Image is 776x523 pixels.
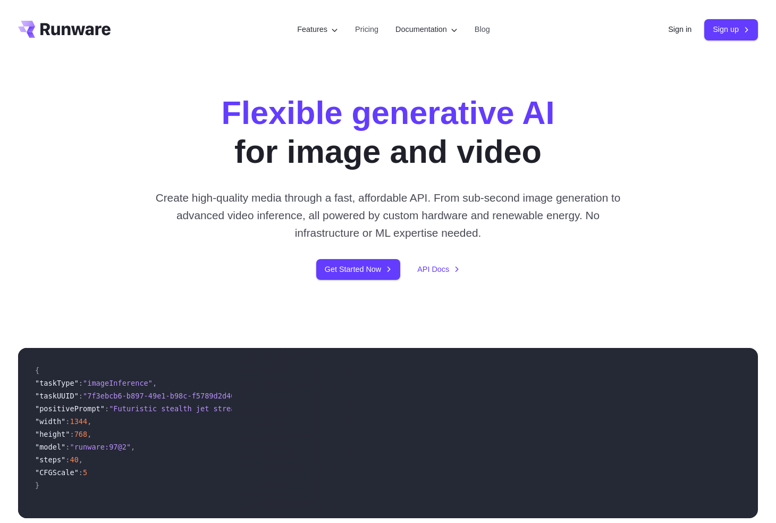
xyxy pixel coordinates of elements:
[316,259,400,280] a: Get Started Now
[65,443,70,451] span: :
[35,430,70,438] span: "height"
[35,404,105,413] span: "positivePrompt"
[222,94,555,172] h1: for image and video
[417,263,460,276] a: API Docs
[87,417,91,426] span: ,
[70,417,87,426] span: 1344
[297,23,338,36] label: Features
[355,23,378,36] a: Pricing
[395,23,458,36] label: Documentation
[65,455,70,464] span: :
[151,189,625,242] p: Create high-quality media through a fast, affordable API. From sub-second image generation to adv...
[704,19,758,40] a: Sign up
[668,23,691,36] a: Sign in
[87,430,91,438] span: ,
[70,455,78,464] span: 40
[83,379,153,387] span: "imageInference"
[131,443,135,451] span: ,
[65,417,70,426] span: :
[35,443,65,451] span: "model"
[222,95,555,131] strong: Flexible generative AI
[35,417,65,426] span: "width"
[18,21,111,38] a: Go to /
[475,23,490,36] a: Blog
[83,392,248,400] span: "7f3ebcb6-b897-49e1-b98c-f5789d2d40d7"
[79,379,83,387] span: :
[79,392,83,400] span: :
[35,392,79,400] span: "taskUUID"
[79,468,83,477] span: :
[35,481,39,489] span: }
[153,379,157,387] span: ,
[35,468,79,477] span: "CFGScale"
[35,379,79,387] span: "taskType"
[35,455,65,464] span: "steps"
[105,404,109,413] span: :
[35,366,39,375] span: {
[74,430,88,438] span: 768
[70,443,131,451] span: "runware:97@2"
[109,404,505,413] span: "Futuristic stealth jet streaking through a neon-lit cityscape with glowing purple exhaust"
[79,455,83,464] span: ,
[83,468,87,477] span: 5
[70,430,74,438] span: :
